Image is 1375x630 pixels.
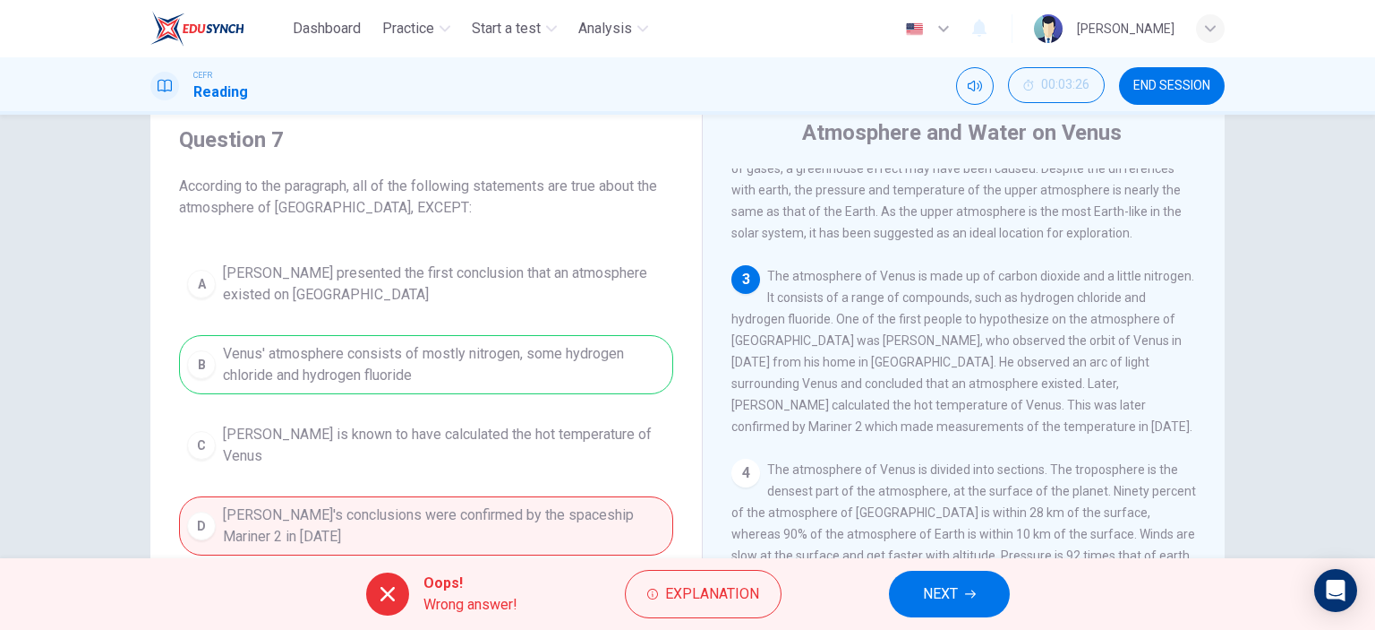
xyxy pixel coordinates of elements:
button: Analysis [571,13,655,45]
button: Start a test [465,13,564,45]
div: Mute [956,67,994,105]
button: Dashboard [286,13,368,45]
img: Profile picture [1034,14,1063,43]
span: CEFR [193,69,212,82]
img: en [903,22,926,36]
button: NEXT [889,571,1010,617]
button: Explanation [625,570,781,618]
div: Open Intercom Messenger [1314,569,1357,612]
span: Wrong answer! [423,594,517,616]
div: Hide [1008,67,1105,105]
h1: Reading [193,82,248,103]
span: 00:03:26 [1041,78,1089,92]
div: 3 [731,265,760,294]
span: The atmosphere of Venus is made up of carbon dioxide and a little nitrogen. It consists of a rang... [731,269,1194,434]
a: EduSynch logo [150,11,286,47]
div: 4 [731,459,760,488]
span: Practice [382,18,434,39]
span: Dashboard [293,18,361,39]
div: [PERSON_NAME] [1077,18,1174,39]
button: 00:03:26 [1008,67,1105,103]
span: NEXT [923,582,958,607]
button: Practice [375,13,457,45]
span: Oops! [423,573,517,594]
h4: Question 7 [179,125,673,154]
h4: Atmosphere and Water on Venus [802,118,1122,147]
img: EduSynch logo [150,11,244,47]
span: Start a test [472,18,541,39]
span: Analysis [578,18,632,39]
span: According to the paragraph, all of the following statements are true about the atmosphere of [GEO... [179,176,673,219]
button: END SESSION [1119,67,1225,105]
span: Explanation [665,582,759,607]
span: END SESSION [1133,79,1210,93]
